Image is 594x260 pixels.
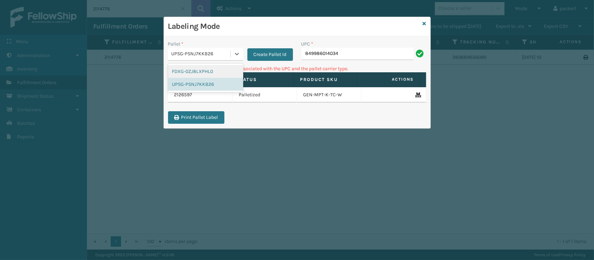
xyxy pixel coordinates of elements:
[168,78,243,91] div: UPSG-PSNJ7KKB26
[237,76,287,83] label: Status
[232,87,297,103] td: Palletized
[168,65,426,72] p: Can't find any fulfillment orders associated with the UPC and the pallet carrier type.
[172,50,231,58] div: UPSG-PSNJ7KKB26
[300,76,350,83] label: Product SKU
[297,87,362,103] td: GEN-MPT-K-TC-W
[174,91,192,98] a: 2126597
[168,40,184,48] label: Pallet
[168,65,243,78] div: FDXG-0ZJ8LXPHL0
[168,21,420,32] h3: Labeling Mode
[359,74,418,85] span: Actions
[247,48,293,61] button: Create Pallet Id
[168,111,224,124] button: Print Pallet Label
[301,40,314,48] label: UPC
[415,92,420,97] i: Remove From Pallet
